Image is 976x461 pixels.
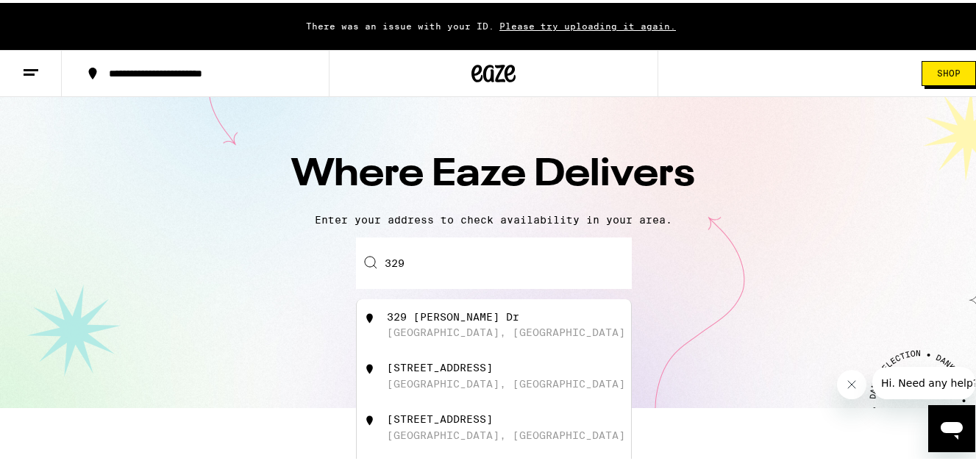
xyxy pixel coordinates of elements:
div: 329 [PERSON_NAME] Dr [387,308,519,320]
div: [GEOGRAPHIC_DATA], [GEOGRAPHIC_DATA] [387,426,625,438]
div: [STREET_ADDRESS] [387,359,493,371]
div: [GEOGRAPHIC_DATA], [GEOGRAPHIC_DATA] [387,324,625,335]
img: 329 Piedmont Highway [363,410,377,425]
div: [STREET_ADDRESS] [387,410,493,422]
span: There was an issue with your ID. [306,18,494,28]
h1: Where Eaze Delivers [236,146,751,199]
iframe: Button to launch messaging window [928,402,975,449]
span: Shop [937,66,961,75]
span: Hi. Need any help? [9,10,106,22]
button: Shop [922,58,976,83]
img: 329 Labonte Dr [363,308,377,323]
span: Please try uploading it again. [494,18,681,28]
iframe: Close message [837,367,866,396]
iframe: Message from company [872,364,975,396]
div: [GEOGRAPHIC_DATA], [GEOGRAPHIC_DATA] [387,375,625,387]
p: Enter your address to check availability in your area. [15,211,972,223]
img: 329 Beaver Pond Dr [363,359,377,374]
input: Enter your delivery address [356,235,632,286]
